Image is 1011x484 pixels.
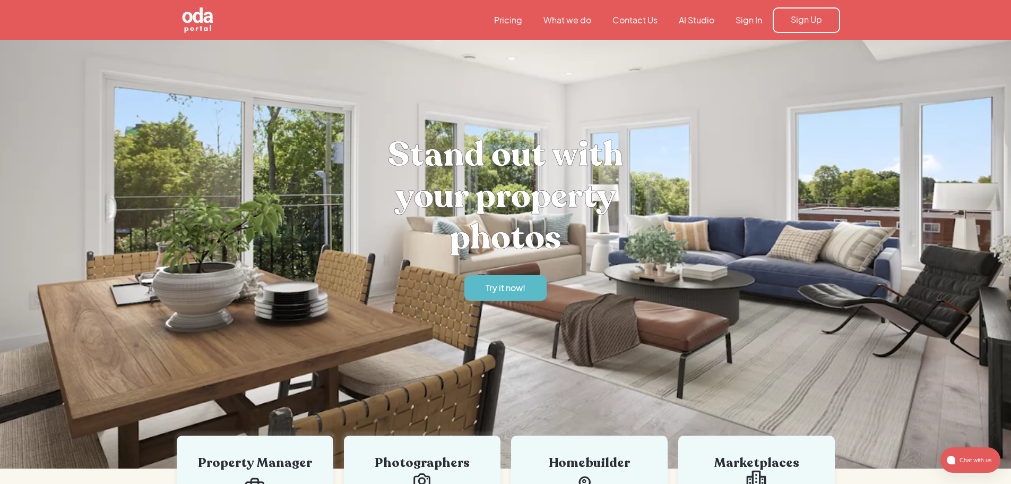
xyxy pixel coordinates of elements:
div: Photographers [360,457,485,470]
button: atlas-launcher [940,447,1000,473]
a: AI Studio [668,14,725,26]
a: Sign Up [773,7,840,33]
div: Homebuilder [527,457,652,470]
h1: Stand out with your property photos [347,134,665,258]
a: Sign In [725,14,773,26]
a: home [171,6,272,34]
a: Try it now! [464,275,547,301]
a: What we do [533,14,602,26]
span: Chat with us [955,454,994,466]
div: Sign Up [791,14,822,26]
div: Marketplaces [694,457,819,470]
div: Try it now! [486,282,525,294]
a: Pricing [483,14,533,26]
a: Contact Us [602,14,668,26]
div: Property Manager [193,457,317,470]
